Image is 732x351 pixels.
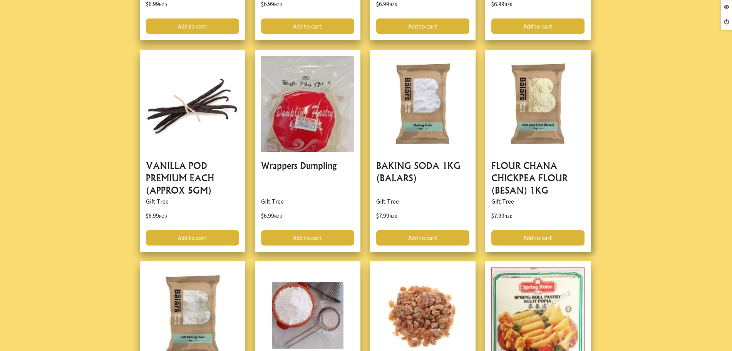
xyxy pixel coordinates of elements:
a: Add to cart [261,18,354,34]
a: Add to cart [376,18,469,34]
a: Add to cart [491,230,585,246]
a: Add to cart [146,18,239,34]
a: Add to cart [491,18,585,34]
a: Add to cart [146,230,239,246]
a: Add to cart [376,230,469,246]
a: Add to cart [261,230,354,246]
